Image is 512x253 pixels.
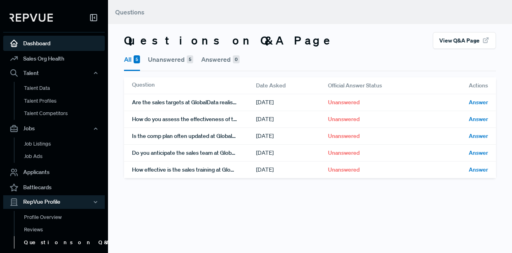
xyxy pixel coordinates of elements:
[469,98,488,107] span: Answer
[469,166,488,174] span: Answer
[3,66,105,80] button: Talent
[256,128,328,144] div: [DATE]
[469,149,488,157] span: Answer
[328,149,360,157] span: Unanswered
[424,77,488,94] div: Actions
[14,107,116,120] a: Talent Competitors
[134,55,140,63] span: 5
[115,8,144,16] span: Questions
[328,132,360,140] span: Unanswered
[233,55,240,63] span: 0
[14,82,116,95] a: Talent Data
[328,77,424,94] div: Official Answer Status
[14,223,116,236] a: Reviews
[201,49,240,70] button: Answered
[3,36,105,51] a: Dashboard
[469,132,488,140] span: Answer
[14,236,116,249] a: Questions on Q&A
[14,138,116,150] a: Job Listings
[3,195,105,209] button: RepVue Profile
[132,162,256,178] div: How effective is the sales training at GlobalData for individuals interested in pursuing a career...
[256,111,328,128] div: [DATE]
[3,165,105,180] a: Applicants
[3,122,105,136] button: Jobs
[132,94,256,111] div: Are the sales targets at GlobalData realistic and achievable? Have there been any changes to thes...
[328,115,360,123] span: Unanswered
[132,111,256,128] div: How do you assess the effectiveness of the leadership team in terms of coaching and development w...
[256,162,328,178] div: [DATE]
[10,14,53,22] img: RepVue
[328,98,360,107] span: Unanswered
[328,166,360,174] span: Unanswered
[124,49,140,71] button: All
[124,34,335,47] h3: Questions on Q&A Page
[132,128,256,144] div: Is the comp plan often updated at GlobalData ? How are sales territories assigned within the comp...
[14,150,116,163] a: Job Ads
[132,145,256,161] div: Do you anticipate the sales team at GlobalData expanding or downsizing within the upcoming year?
[469,115,488,123] span: Answer
[3,180,105,195] a: Battlecards
[256,145,328,161] div: [DATE]
[132,77,256,94] div: Question
[3,51,105,66] a: Sales Org Health
[148,49,193,70] button: Unanswered
[433,36,496,44] a: View Q&A Page
[256,77,328,94] div: Date Asked
[187,55,193,63] span: 5
[14,211,116,224] a: Profile Overview
[14,95,116,107] a: Talent Profiles
[256,94,328,111] div: [DATE]
[433,32,496,49] button: View Q&A Page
